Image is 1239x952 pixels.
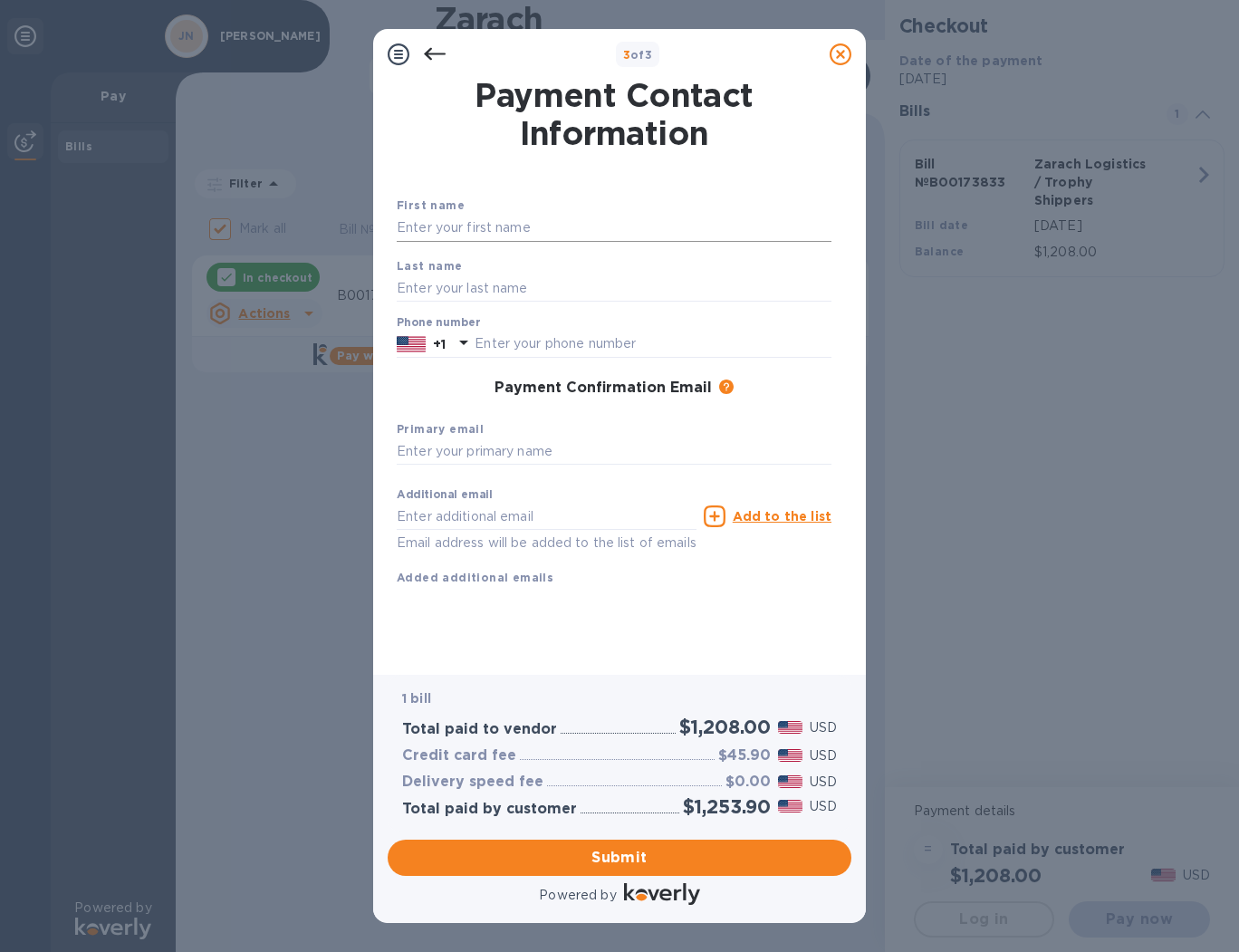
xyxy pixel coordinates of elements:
[402,847,837,869] span: Submit
[718,747,771,764] h3: $45.90
[402,774,543,791] h3: Delivery speed fee
[402,691,431,706] b: 1 bill
[388,840,851,876] button: Submit
[733,509,831,524] u: Add to the list
[397,438,831,466] input: Enter your primary name
[539,886,616,905] p: Powered by
[397,490,493,501] label: Additional email
[778,749,802,762] img: USD
[397,198,465,212] b: First name
[725,774,771,791] h3: $0.00
[624,883,700,905] img: Logo
[778,721,802,734] img: USD
[397,274,831,302] input: Enter your last name
[475,331,831,358] input: Enter your phone number
[679,716,771,738] h2: $1,208.00
[397,533,696,553] p: Email address will be added to the list of emails
[397,334,426,354] img: US
[683,795,771,818] h2: $1,253.90
[397,422,484,436] b: Primary email
[433,335,446,353] p: +1
[810,718,837,737] p: USD
[402,801,577,818] h3: Total paid by customer
[397,215,831,242] input: Enter your first name
[623,48,653,62] b: of 3
[397,318,480,329] label: Phone number
[623,48,630,62] span: 3
[397,571,553,584] b: Added additional emails
[397,76,831,152] h1: Payment Contact Information
[402,721,557,738] h3: Total paid to vendor
[810,773,837,792] p: USD
[495,380,712,397] h3: Payment Confirmation Email
[778,775,802,788] img: USD
[402,747,516,764] h3: Credit card fee
[810,797,837,816] p: USD
[397,503,696,530] input: Enter additional email
[778,800,802,813] img: USD
[810,746,837,765] p: USD
[397,259,463,273] b: Last name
